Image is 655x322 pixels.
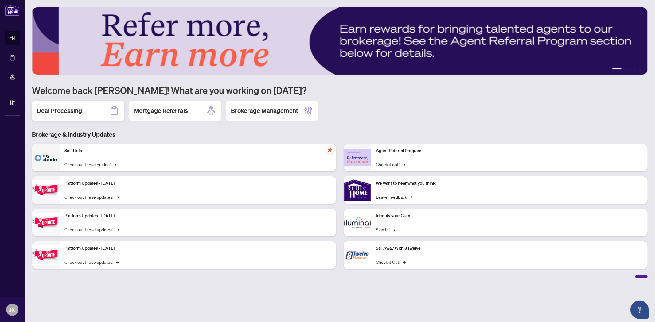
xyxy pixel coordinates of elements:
[392,226,396,233] span: →
[376,213,643,219] p: Identify your Client
[630,301,649,319] button: Open asap
[344,241,371,269] img: Sail Away With 8Twelve
[32,245,60,265] img: Platform Updates - June 23, 2025
[376,194,413,200] a: Leave Feedback→
[32,130,648,139] h3: Brokerage & Industry Updates
[231,106,298,115] h2: Brokerage Management
[639,68,641,71] button: 5
[629,68,632,71] button: 3
[32,180,60,200] img: Platform Updates - July 21, 2025
[64,194,119,200] a: Check out these updates!→
[64,161,116,168] a: Check out these guides!→
[32,84,648,96] h1: Welcome back [PERSON_NAME]! What are you working on [DATE]?
[326,146,334,154] span: pushpin
[344,176,371,204] img: We want to hear what you think!
[403,259,406,265] span: →
[37,106,82,115] h2: Deal Processing
[376,226,396,233] a: Sign In!→
[64,226,119,233] a: Check out these updates!→
[32,7,648,75] img: Slide 0
[64,148,331,154] p: Self-Help
[376,161,405,168] a: Check it out!→
[64,213,331,219] p: Platform Updates - [DATE]
[116,226,119,233] span: →
[344,209,371,236] img: Identify your Client
[113,161,116,168] span: →
[134,106,188,115] h2: Mortgage Referrals
[376,259,406,265] a: Check it Out!→
[116,259,119,265] span: →
[64,259,119,265] a: Check out these updates!→
[634,68,637,71] button: 4
[116,194,119,200] span: →
[376,245,643,252] p: Sail Away With 8Twelve
[376,148,643,154] p: Agent Referral Program
[64,245,331,252] p: Platform Updates - [DATE]
[376,180,643,187] p: We want to hear what you think!
[10,305,15,314] span: JK
[64,180,331,187] p: Platform Updates - [DATE]
[344,149,371,166] img: Agent Referral Program
[32,144,60,171] img: Self-Help
[402,161,405,168] span: →
[5,5,20,16] img: logo
[612,68,622,71] button: 1
[410,194,413,200] span: →
[624,68,627,71] button: 2
[32,213,60,232] img: Platform Updates - July 8, 2025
